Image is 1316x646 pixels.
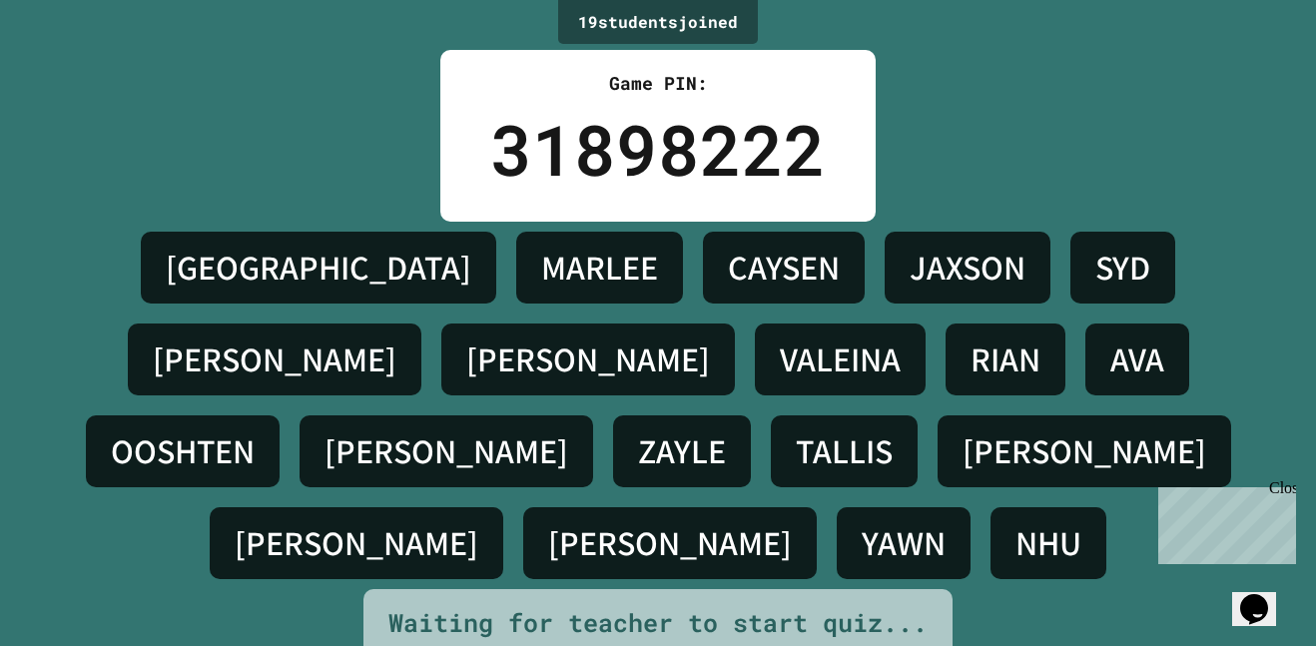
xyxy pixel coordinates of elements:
h4: [PERSON_NAME] [153,338,396,380]
h4: ZAYLE [638,430,726,472]
h4: [PERSON_NAME] [548,522,792,564]
h4: TALLIS [796,430,893,472]
h4: [PERSON_NAME] [325,430,568,472]
div: 31898222 [490,97,826,202]
h4: YAWN [862,522,946,564]
h4: OOSHTEN [111,430,255,472]
div: Game PIN: [490,70,826,97]
h4: RIAN [971,338,1040,380]
iframe: chat widget [1150,479,1296,564]
h4: [PERSON_NAME] [963,430,1206,472]
h4: CAYSEN [728,247,840,289]
div: Waiting for teacher to start quiz... [388,604,928,642]
h4: [PERSON_NAME] [235,522,478,564]
h4: VALEINA [780,338,901,380]
h4: AVA [1110,338,1164,380]
h4: MARLEE [541,247,658,289]
h4: [GEOGRAPHIC_DATA] [166,247,471,289]
h4: [PERSON_NAME] [466,338,710,380]
h4: NHU [1015,522,1081,564]
h4: SYD [1095,247,1150,289]
iframe: chat widget [1232,566,1296,626]
h4: JAXSON [910,247,1025,289]
div: Chat with us now!Close [8,8,138,127]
